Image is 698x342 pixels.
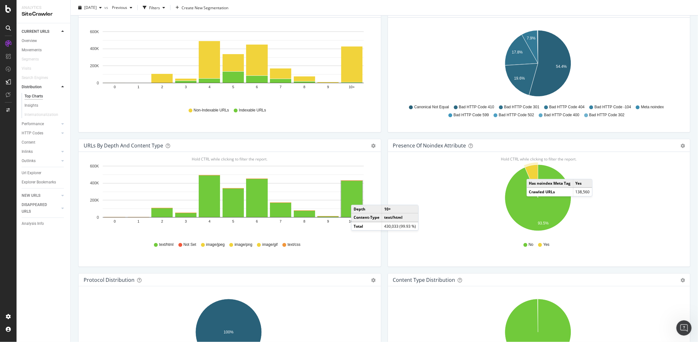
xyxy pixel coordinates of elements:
[239,108,266,113] span: Indexable URLs
[137,85,139,89] text: 1
[22,158,36,164] div: Outlinks
[109,3,135,13] button: Previous
[24,93,66,100] a: Top Charts
[327,85,329,89] text: 9
[256,220,258,224] text: 6
[22,65,38,72] a: Visits
[22,139,66,146] a: Content
[194,108,229,113] span: Non-Indexable URLs
[10,209,15,214] button: Emoji picker
[529,242,533,247] span: No
[22,139,35,146] div: Content
[499,112,534,118] span: Bad HTTP Code 502
[538,221,549,225] text: 93.5%
[5,86,104,116] div: Thank you for your patience.We will try to get back to you as soon as possible.
[22,192,40,199] div: NEW URLS
[22,179,66,186] a: Explorer Bookmarks
[22,5,65,11] div: Analytics
[185,220,187,224] text: 3
[18,4,28,14] img: Profile image for Steven
[24,111,58,118] div: Internationalization
[10,133,99,158] div: Hey [PERSON_NAME], apologies, this is an admin setting but I have asked the team to change the se...
[28,32,117,56] div: Hey [PERSON_NAME]! That would make a lot of sense. However I don't see that option in the advance...
[5,86,122,121] div: Customer Support says…
[22,28,49,35] div: CURRENT URLS
[140,3,168,13] button: Filters
[453,112,489,118] span: Bad HTTP Code 599
[504,104,539,110] span: Bad HTTP Code 301
[185,85,187,89] text: 3
[209,220,211,224] text: 4
[393,28,683,102] svg: A chart.
[641,104,664,110] span: Meta noindex
[24,93,43,100] div: Top Charts
[5,19,122,28] div: [DATE]
[159,242,173,247] span: text/html
[280,85,282,89] text: 7
[31,8,59,14] p: Active [DATE]
[97,215,99,220] text: 0
[10,100,99,112] div: We will try to get back to you as soon as possible.
[161,85,163,89] text: 2
[4,3,16,15] button: go back
[5,167,122,205] div: Richard says…
[414,104,449,110] span: Canonical Not Equal
[327,220,329,224] text: 9
[549,104,584,110] span: Bad HTTP Code 404
[90,30,99,34] text: 600K
[256,85,258,89] text: 6
[90,198,99,203] text: 200K
[97,81,99,85] text: 0
[303,220,305,224] text: 8
[5,130,122,167] div: Steven says…
[22,121,59,127] a: Performance
[556,65,567,69] text: 54.4%
[22,179,56,186] div: Explorer Bookmarks
[183,242,196,247] span: Not Set
[20,209,25,214] button: Gif picker
[589,112,625,118] span: Bad HTTP Code 302
[512,50,522,54] text: 17.8%
[371,144,376,148] div: gear
[5,195,122,206] textarea: Message…
[681,144,685,148] div: gear
[393,162,683,236] svg: A chart.
[232,220,234,224] text: 5
[22,75,48,81] div: Search Engines
[232,85,234,89] text: 5
[22,84,42,90] div: Distribution
[22,47,66,53] a: Movements
[22,170,41,176] div: Url Explorer
[681,278,685,282] div: gear
[90,164,99,168] text: 600K
[22,130,59,137] a: HTTP Codes
[161,220,163,224] text: 2
[22,38,66,44] a: Overview
[22,28,59,35] a: CURRENT URLS
[109,5,127,10] span: Previous
[90,47,99,51] text: 400K
[22,158,59,164] a: Outlinks
[22,202,59,215] a: DISAPPEARED URLS
[5,28,122,61] div: Richard says…
[84,28,374,102] svg: A chart.
[149,5,160,10] div: Filters
[22,130,43,137] div: HTTP Codes
[351,205,382,214] td: Depth
[280,220,282,224] text: 7
[24,102,38,109] div: Insights
[84,162,374,236] svg: A chart.
[22,148,33,155] div: Inlinks
[22,47,42,53] div: Movements
[5,61,122,86] div: Richard says…
[206,242,225,247] span: image/jpeg
[112,3,123,14] div: Close
[459,104,494,110] span: Bad HTTP Code 410
[527,179,573,188] td: Has noindex Meta Tag
[114,220,116,224] text: 0
[22,38,37,44] div: Overview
